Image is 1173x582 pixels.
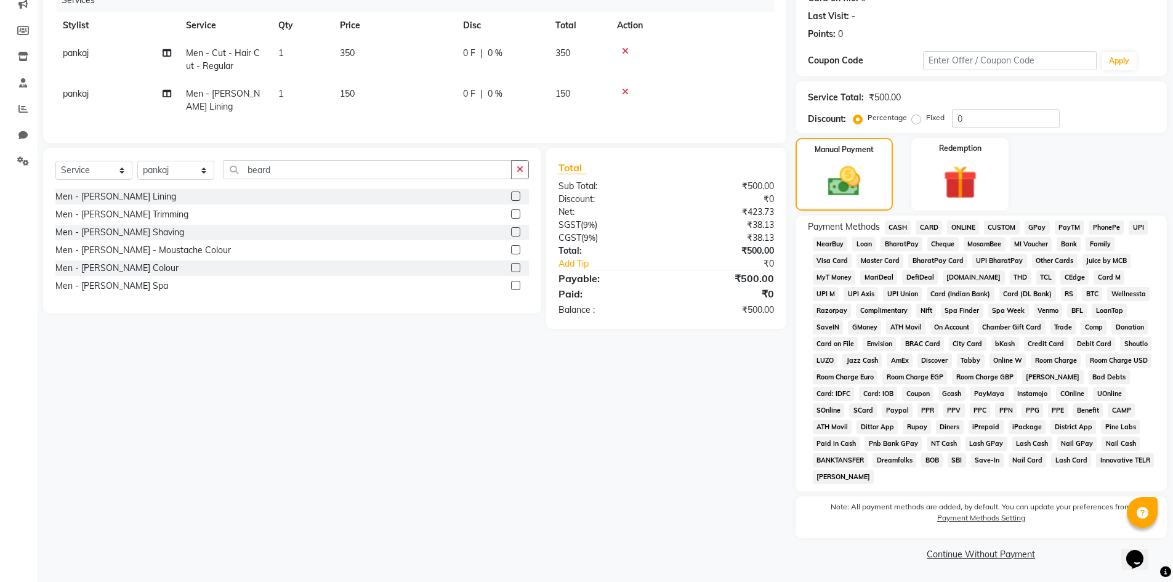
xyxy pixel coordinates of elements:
span: pankaj [63,47,89,59]
span: Donation [1111,320,1148,334]
span: Coupon [902,387,933,401]
span: Tabby [957,354,985,368]
span: CASH [885,220,911,235]
img: _gift.svg [933,161,988,203]
span: Men - Cut - Hair Cut - Regular [186,47,260,71]
span: Card on File [813,337,858,351]
span: Innovative TELR [1096,453,1154,467]
span: Card: IOB [859,387,897,401]
div: ₹38.13 [666,232,783,245]
span: Spa Finder [941,304,983,318]
span: ATH Movil [813,420,852,434]
label: Manual Payment [815,144,874,155]
span: THD [1010,270,1031,285]
span: bKash [991,337,1019,351]
span: Save-In [971,453,1004,467]
span: Room Charge USD [1086,354,1151,368]
div: ( ) [549,232,666,245]
span: GPay [1025,220,1050,235]
span: ATH Movil [886,320,925,334]
div: Total: [549,245,666,257]
span: PhonePe [1089,220,1124,235]
span: 350 [340,47,355,59]
span: UPI Axis [844,287,878,301]
span: UPI M [813,287,839,301]
div: Men - [PERSON_NAME] Trimming [55,208,188,221]
span: TCL [1036,270,1056,285]
th: Price [333,12,456,39]
span: BharatPay [881,237,922,251]
span: UPI [1129,220,1148,235]
span: Card (DL Bank) [999,287,1056,301]
div: ₹423.73 [666,206,783,219]
span: CARD [916,220,942,235]
span: MI Voucher [1010,237,1052,251]
div: Net: [549,206,666,219]
span: NearBuy [813,237,848,251]
span: Nail Card [1009,453,1047,467]
div: Paid: [549,286,666,301]
span: PPC [970,403,991,418]
span: 0 % [488,47,502,60]
span: pankaj [63,88,89,99]
span: On Account [930,320,973,334]
span: Room Charge GBP [952,370,1017,384]
div: ₹500.00 [666,304,783,317]
span: Nail GPay [1057,437,1097,451]
span: Nail Cash [1102,437,1140,451]
div: ₹500.00 [666,271,783,286]
span: Loan [852,237,876,251]
span: Pine Labs [1101,420,1140,434]
div: ₹0 [666,286,783,301]
span: [PERSON_NAME] [1022,370,1084,384]
th: Service [179,12,271,39]
span: PPN [995,403,1017,418]
span: Master Card [857,254,903,268]
span: Room Charge [1031,354,1081,368]
span: Total [558,161,587,174]
span: [PERSON_NAME] [813,470,874,484]
span: Chamber Gift Card [978,320,1046,334]
span: AmEx [887,354,913,368]
a: Add Tip [549,257,685,270]
label: Percentage [868,112,907,123]
span: Lash Cash [1012,437,1052,451]
span: 150 [340,88,355,99]
span: Nift [916,304,936,318]
span: Rupay [903,420,931,434]
div: Payable: [549,271,666,286]
span: PPG [1022,403,1043,418]
span: Wellnessta [1107,287,1150,301]
span: iPrepaid [969,420,1004,434]
span: City Card [949,337,986,351]
span: COnline [1056,387,1088,401]
input: Enter Offer / Coupon Code [923,51,1097,70]
span: Card M [1094,270,1124,285]
span: SBI [948,453,966,467]
span: Benefit [1073,403,1103,418]
div: ₹38.13 [666,219,783,232]
span: Gcash [938,387,965,401]
div: ₹0 [686,257,783,270]
span: UPI Union [883,287,922,301]
span: BRAC Card [901,337,944,351]
th: Total [548,12,610,39]
div: Men - [PERSON_NAME] Colour [55,262,179,275]
span: MyT Money [813,270,856,285]
span: Online W [990,354,1026,368]
label: Note: All payment methods are added, by default. You can update your preferences from [808,501,1155,528]
span: Comp [1081,320,1106,334]
span: BTC [1082,287,1102,301]
span: Men - [PERSON_NAME] Lining [186,88,260,112]
div: ₹500.00 [666,180,783,193]
div: Men - [PERSON_NAME] Shaving [55,226,184,239]
th: Stylist [55,12,179,39]
span: LUZO [813,354,838,368]
th: Disc [456,12,548,39]
span: 0 F [463,87,475,100]
span: Diners [936,420,964,434]
span: Card (Indian Bank) [927,287,994,301]
span: 0 F [463,47,475,60]
div: Coupon Code [808,54,924,67]
span: CUSTOM [984,220,1020,235]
